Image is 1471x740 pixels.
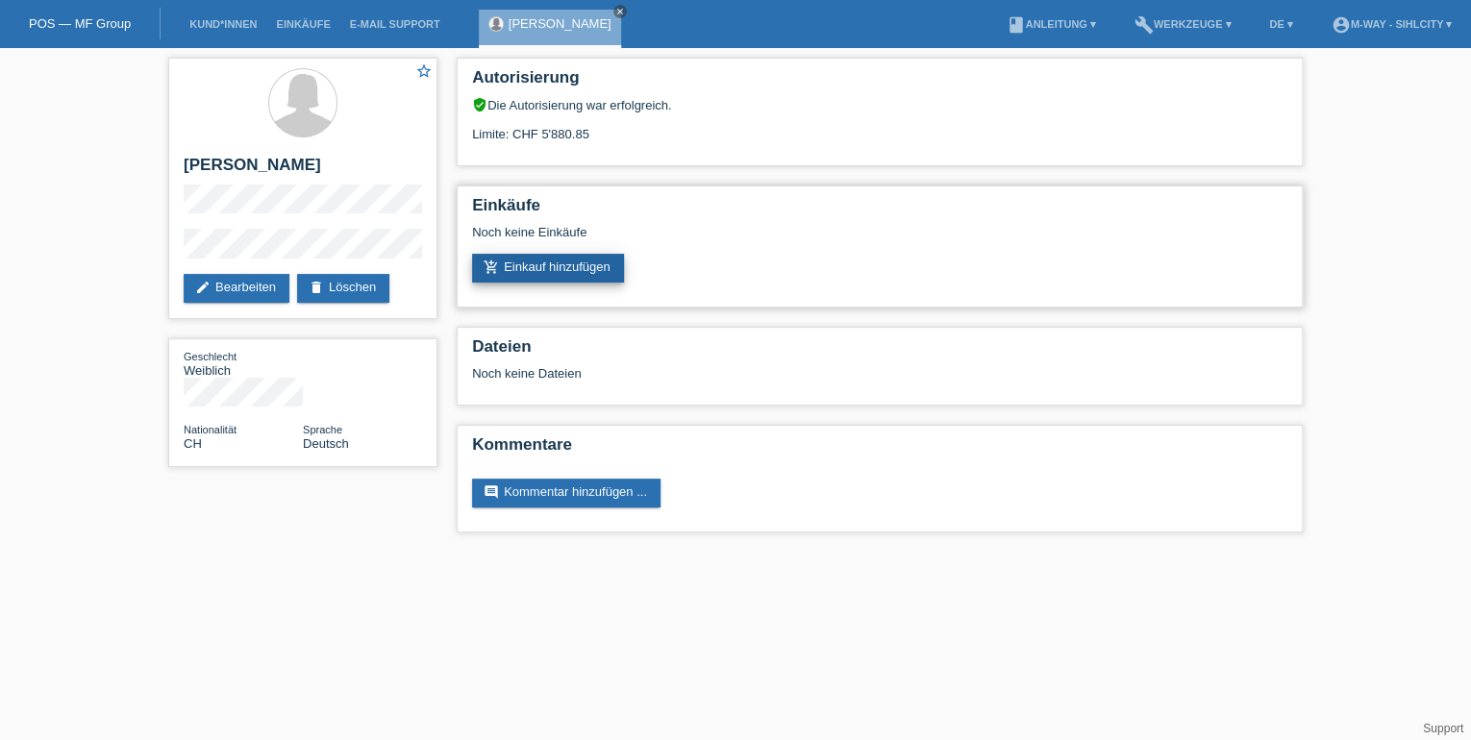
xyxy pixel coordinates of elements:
i: add_shopping_cart [484,259,499,275]
a: commentKommentar hinzufügen ... [472,479,661,507]
a: Kund*innen [180,18,266,30]
h2: Einkäufe [472,196,1287,225]
a: star_border [415,62,433,83]
a: DE ▾ [1259,18,1302,30]
i: delete [309,280,324,295]
a: buildWerkzeuge ▾ [1125,18,1241,30]
h2: Kommentare [472,435,1287,464]
a: bookAnleitung ▾ [996,18,1105,30]
span: Schweiz [184,436,202,451]
h2: Autorisierung [472,68,1287,97]
span: Nationalität [184,424,237,435]
i: edit [195,280,211,295]
div: Weiblich [184,349,303,378]
a: add_shopping_cartEinkauf hinzufügen [472,254,624,283]
a: editBearbeiten [184,274,289,303]
a: Einkäufe [266,18,339,30]
i: account_circle [1332,15,1351,35]
div: Limite: CHF 5'880.85 [472,112,1287,141]
i: star_border [415,62,433,80]
span: Geschlecht [184,351,237,362]
a: Support [1423,722,1463,735]
i: book [1006,15,1025,35]
a: [PERSON_NAME] [509,16,611,31]
i: build [1134,15,1154,35]
i: close [615,7,625,16]
div: Die Autorisierung war erfolgreich. [472,97,1287,112]
a: deleteLöschen [297,274,389,303]
i: comment [484,484,499,500]
span: Sprache [303,424,342,435]
span: Deutsch [303,436,349,451]
a: account_circlem-way - Sihlcity ▾ [1322,18,1461,30]
a: E-Mail Support [340,18,450,30]
div: Noch keine Einkäufe [472,225,1287,254]
i: verified_user [472,97,487,112]
a: POS — MF Group [29,16,131,31]
div: Noch keine Dateien [472,366,1060,381]
h2: [PERSON_NAME] [184,156,422,185]
h2: Dateien [472,337,1287,366]
a: close [613,5,627,18]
